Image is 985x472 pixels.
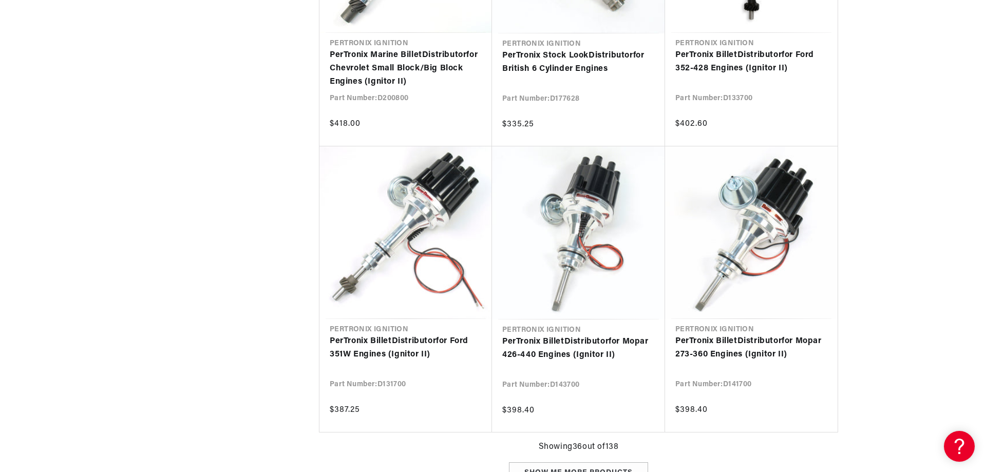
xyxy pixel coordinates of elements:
a: PerTronix Marine BilletDistributorfor Chevrolet Small Block/Big Block Engines (Ignitor II) [330,49,482,88]
a: PerTronix BilletDistributorfor Ford 352-428 Engines (Ignitor II) [675,49,827,75]
a: PerTronix Stock LookDistributorfor British 6 Cylinder Engines [502,49,655,75]
a: PerTronix BilletDistributorfor Mopar 273-360 Engines (Ignitor II) [675,335,827,361]
a: PerTronix BilletDistributorfor Mopar 426-440 Engines (Ignitor II) [502,335,655,362]
span: Showing 36 out of 138 [539,441,619,454]
a: PerTronix BilletDistributorfor Ford 351W Engines (Ignitor II) [330,335,482,361]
